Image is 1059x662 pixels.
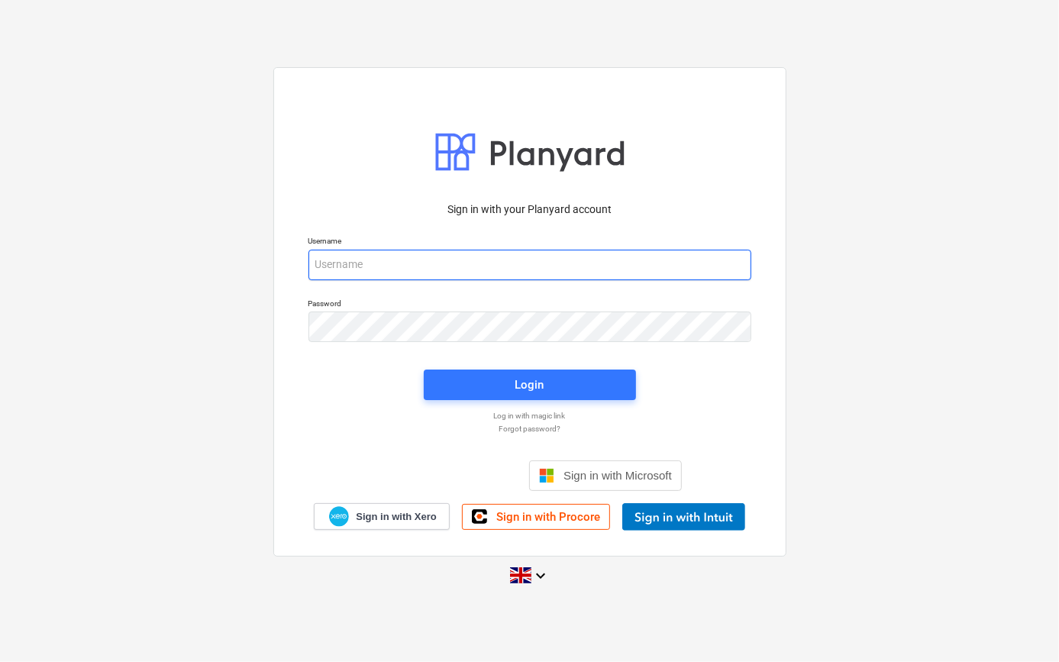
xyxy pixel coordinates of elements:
[356,510,436,524] span: Sign in with Xero
[370,459,525,492] iframe: Sign in with Google Button
[462,504,610,530] a: Sign in with Procore
[329,506,349,527] img: Xero logo
[983,589,1059,662] iframe: Chat Widget
[308,236,751,249] p: Username
[308,202,751,218] p: Sign in with your Planyard account
[308,250,751,280] input: Username
[314,503,450,530] a: Sign in with Xero
[301,411,759,421] a: Log in with magic link
[301,424,759,434] a: Forgot password?
[563,469,672,482] span: Sign in with Microsoft
[531,567,550,585] i: keyboard_arrow_down
[308,299,751,312] p: Password
[496,510,600,524] span: Sign in with Procore
[424,370,636,400] button: Login
[539,468,554,483] img: Microsoft logo
[515,375,544,395] div: Login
